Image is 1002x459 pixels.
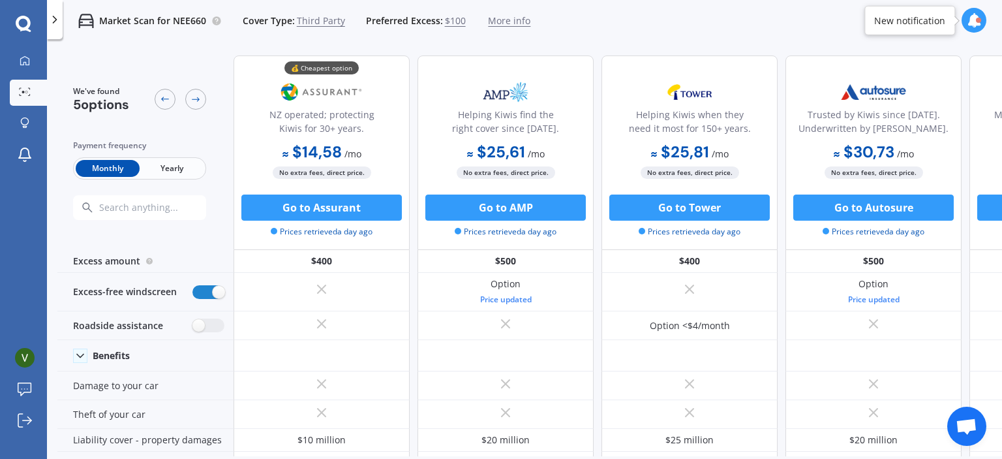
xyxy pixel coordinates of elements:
[366,14,443,27] span: Preferred Excess:
[609,195,770,221] button: Go to Tower
[297,14,345,27] span: Third Party
[463,76,549,108] img: AMP.webp
[797,108,950,140] div: Trusted by Kiwis since [DATE]. Underwritten by [PERSON_NAME].
[823,226,924,238] span: Prices retrieved a day ago
[480,277,532,306] div: Option
[297,434,346,447] div: $10 million
[467,142,525,162] b: $25,61
[417,250,594,273] div: $500
[874,14,945,27] div: New notification
[825,166,923,179] span: No extra fees, direct price.
[849,434,898,447] div: $20 million
[57,372,234,400] div: Damage to your car
[830,76,917,108] img: Autosure.webp
[57,250,234,273] div: Excess amount
[793,195,954,221] button: Go to Autosure
[93,350,130,362] div: Benefits
[241,195,402,221] button: Go to Assurant
[273,166,371,179] span: No extra fees, direct price.
[73,139,206,152] div: Payment frequency
[457,166,555,179] span: No extra fees, direct price.
[78,13,94,29] img: car.f15378c7a67c060ca3f3.svg
[480,293,532,306] div: Price updated
[481,434,530,447] div: $20 million
[271,226,372,238] span: Prices retrieved a day ago
[279,76,365,108] img: Assurant.png
[601,250,778,273] div: $400
[140,160,204,177] span: Yearly
[897,148,914,160] span: / mo
[650,319,730,332] div: Option <$4/month
[445,14,466,27] span: $100
[57,429,234,452] div: Liability cover - property damages
[947,407,986,446] div: Open chat
[848,293,900,306] div: Price updated
[528,148,545,160] span: / mo
[15,348,35,368] img: ACg8ocJRraV9ykFUsbZ-be7u-WYupLH3DJ5QQzUUnLIjWLukA-eHmQ=s96-c
[848,277,900,306] div: Option
[665,434,714,447] div: $25 million
[712,148,729,160] span: / mo
[234,250,410,273] div: $400
[639,226,740,238] span: Prices retrieved a day ago
[834,142,894,162] b: $30,73
[455,226,556,238] span: Prices retrieved a day ago
[73,86,129,97] span: We've found
[57,400,234,429] div: Theft of your car
[76,160,140,177] span: Monthly
[57,273,234,311] div: Excess-free windscreen
[243,14,295,27] span: Cover Type:
[98,202,232,214] input: Search anything...
[245,108,399,140] div: NZ operated; protecting Kiwis for 30+ years.
[646,76,733,108] img: Tower.webp
[73,96,129,113] span: 5 options
[344,148,361,160] span: / mo
[57,311,234,340] div: Roadside assistance
[429,108,583,140] div: Helping Kiwis find the right cover since [DATE].
[284,61,359,74] div: 💰 Cheapest option
[651,142,709,162] b: $25,81
[613,108,767,140] div: Helping Kiwis when they need it most for 150+ years.
[99,14,206,27] p: Market Scan for NEE660
[425,195,586,221] button: Go to AMP
[282,142,342,162] b: $14,58
[785,250,962,273] div: $500
[488,14,530,27] span: More info
[641,166,739,179] span: No extra fees, direct price.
